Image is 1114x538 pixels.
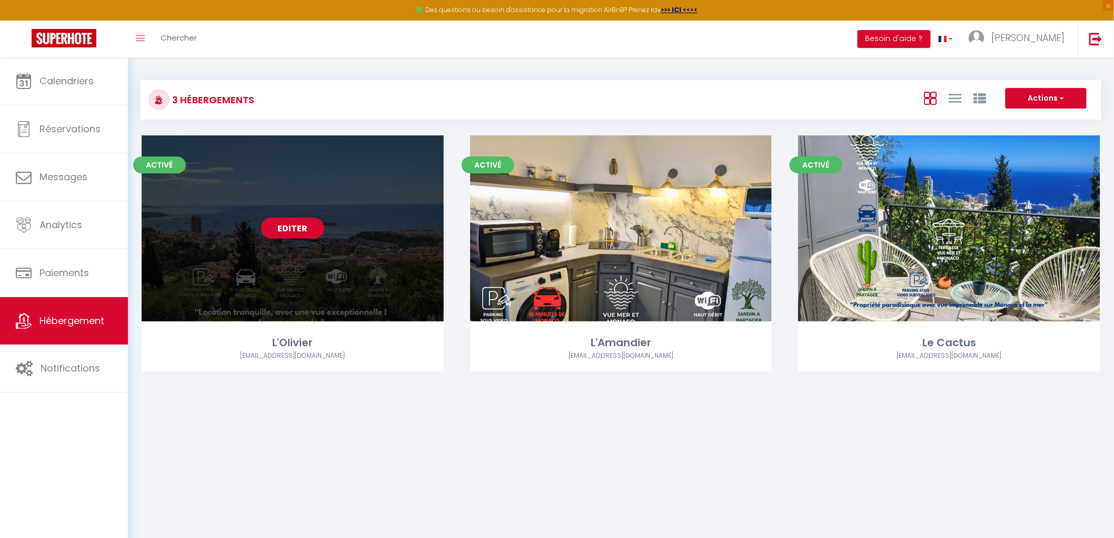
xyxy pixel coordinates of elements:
div: Airbnb [470,351,772,361]
span: Hébergement [39,314,104,327]
span: Messages [39,170,87,183]
a: Vue par Groupe [973,89,986,106]
div: L'Olivier [142,335,444,351]
div: L'Amandier [470,335,772,351]
span: Analytics [39,218,82,231]
span: Calendriers [39,74,94,87]
span: Activé [462,156,514,173]
span: Activé [133,156,186,173]
span: Réservations [39,122,101,135]
div: Le Cactus [798,335,1100,351]
span: Notifications [41,361,100,375]
div: Airbnb [798,351,1100,361]
button: Actions [1006,88,1087,109]
img: ... [969,30,984,46]
span: Activé [790,156,842,173]
a: Editer [261,218,324,239]
h3: 3 Hébergements [170,88,254,112]
a: >>> ICI <<<< [661,5,698,14]
span: Chercher [161,32,197,43]
img: logout [1089,32,1102,45]
a: Vue en Liste [949,89,961,106]
a: Chercher [153,21,205,57]
div: Airbnb [142,351,444,361]
button: Besoin d'aide ? [858,30,931,48]
span: Paiements [39,266,89,279]
a: ... [PERSON_NAME] [961,21,1078,57]
img: Super Booking [32,29,96,47]
span: [PERSON_NAME] [991,31,1065,44]
a: Vue en Box [924,89,937,106]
